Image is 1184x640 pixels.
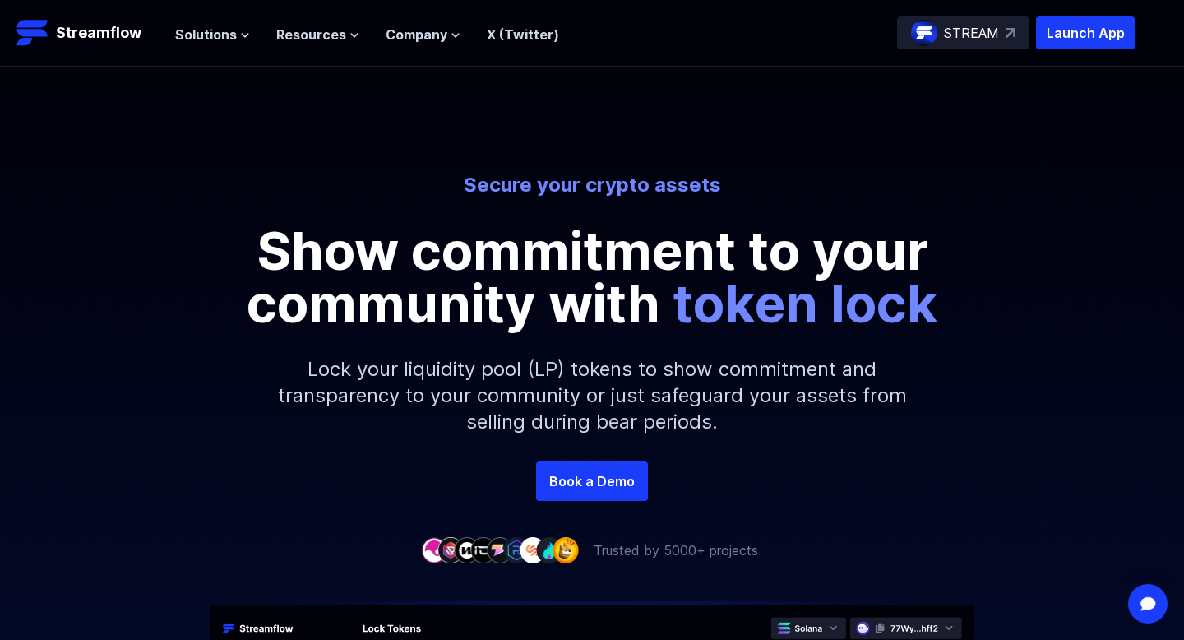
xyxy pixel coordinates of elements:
a: X (Twitter) [487,26,559,43]
p: Lock your liquidity pool (LP) tokens to show commitment and transparency to your community or jus... [238,330,946,461]
span: token lock [673,271,938,335]
img: Streamflow Logo [16,16,49,49]
img: top-right-arrow.svg [1006,28,1015,38]
p: STREAM [944,23,999,43]
img: company-8 [536,537,562,563]
a: STREAM [897,16,1029,49]
button: Resources [276,25,359,44]
img: company-7 [520,537,546,563]
p: Secure your crypto assets [136,172,1048,198]
p: Streamflow [56,21,141,44]
p: Show commitment to your community with [222,225,962,330]
span: Resources [276,25,346,44]
img: company-6 [503,537,530,563]
img: company-9 [553,537,579,563]
span: Solutions [175,25,237,44]
img: company-1 [421,537,447,563]
img: streamflow-logo-circle.png [911,20,937,46]
button: Launch App [1036,16,1135,49]
img: company-2 [437,537,464,563]
img: company-4 [470,537,497,563]
a: Streamflow [16,16,159,49]
img: company-3 [454,537,480,563]
button: Solutions [175,25,250,44]
img: company-5 [487,537,513,563]
span: Company [386,25,447,44]
div: Open Intercom Messenger [1128,584,1168,624]
a: Book a Demo [536,461,648,501]
p: Trusted by 5000+ projects [594,540,758,560]
button: Company [386,25,460,44]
